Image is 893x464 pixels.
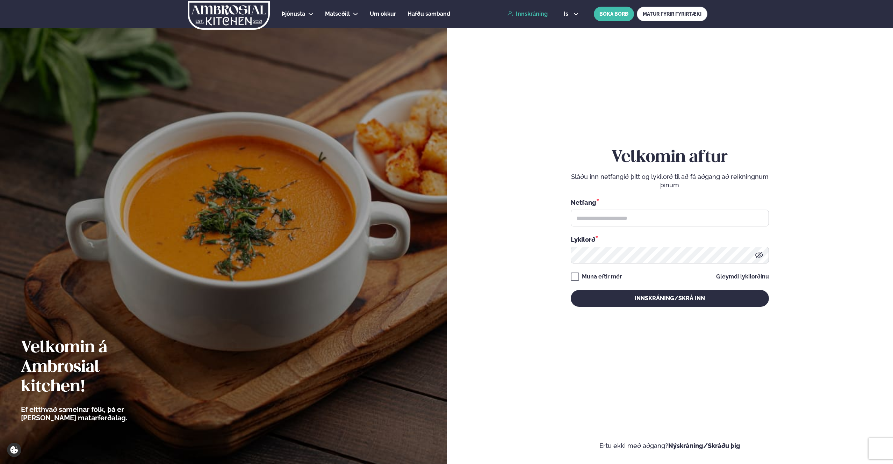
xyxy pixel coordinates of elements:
[325,10,350,17] span: Matseðill
[637,7,707,21] a: MATUR FYRIR FYRIRTÆKI
[187,1,271,30] img: logo
[370,10,396,17] span: Um okkur
[21,405,166,422] p: Ef eitthvað sameinar fólk, þá er [PERSON_NAME] matarferðalag.
[408,10,450,17] span: Hafðu samband
[507,11,548,17] a: Innskráning
[21,338,166,397] h2: Velkomin á Ambrosial kitchen!
[594,7,634,21] button: BÓKA BORÐ
[668,442,740,449] a: Nýskráning/Skráðu þig
[571,173,769,189] p: Sláðu inn netfangið þitt og lykilorð til að fá aðgang að reikningnum þínum
[571,148,769,167] h2: Velkomin aftur
[408,10,450,18] a: Hafðu samband
[571,290,769,307] button: Innskráning/Skrá inn
[564,11,570,17] span: is
[468,442,872,450] p: Ertu ekki með aðgang?
[571,198,769,207] div: Netfang
[282,10,305,18] a: Þjónusta
[7,443,21,457] a: Cookie settings
[558,11,584,17] button: is
[282,10,305,17] span: Þjónusta
[716,274,769,280] a: Gleymdi lykilorðinu
[325,10,350,18] a: Matseðill
[370,10,396,18] a: Um okkur
[571,235,769,244] div: Lykilorð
